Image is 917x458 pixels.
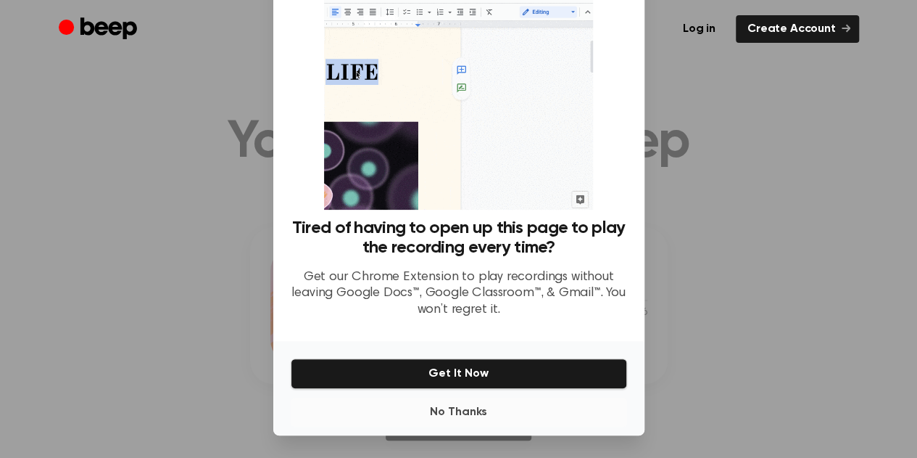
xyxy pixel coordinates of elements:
[291,398,627,427] button: No Thanks
[671,15,727,43] a: Log in
[736,15,859,43] a: Create Account
[291,218,627,258] h3: Tired of having to open up this page to play the recording every time?
[291,359,627,389] button: Get It Now
[59,15,141,44] a: Beep
[291,269,627,319] p: Get our Chrome Extension to play recordings without leaving Google Docs™, Google Classroom™, & Gm...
